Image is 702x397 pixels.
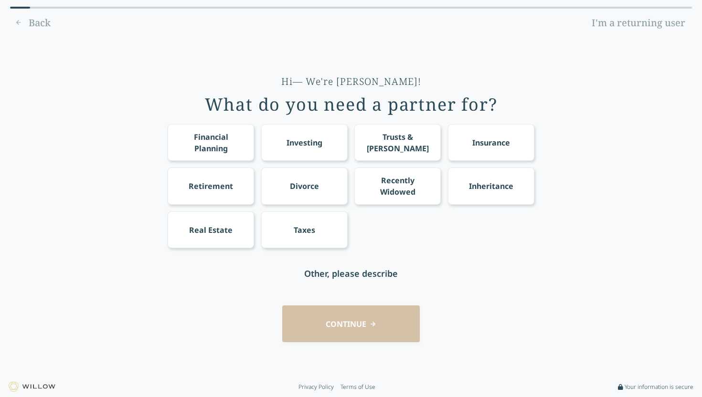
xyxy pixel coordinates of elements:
div: Other, please describe [304,267,398,280]
a: Privacy Policy [298,383,334,391]
div: Hi— We're [PERSON_NAME]! [281,75,421,88]
img: Willow logo [9,382,55,392]
div: Investing [287,137,322,148]
div: Divorce [290,180,319,192]
div: 0% complete [10,7,30,9]
div: Financial Planning [177,131,245,154]
div: Taxes [294,224,315,236]
div: Trusts & [PERSON_NAME] [363,131,432,154]
div: Recently Widowed [363,175,432,198]
div: Real Estate [189,224,233,236]
div: Insurance [472,137,510,148]
div: Inheritance [469,180,513,192]
a: Terms of Use [340,383,375,391]
div: Retirement [189,180,233,192]
div: What do you need a partner for? [205,95,498,114]
a: I'm a returning user [585,15,692,31]
span: Your information is secure [625,383,693,391]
